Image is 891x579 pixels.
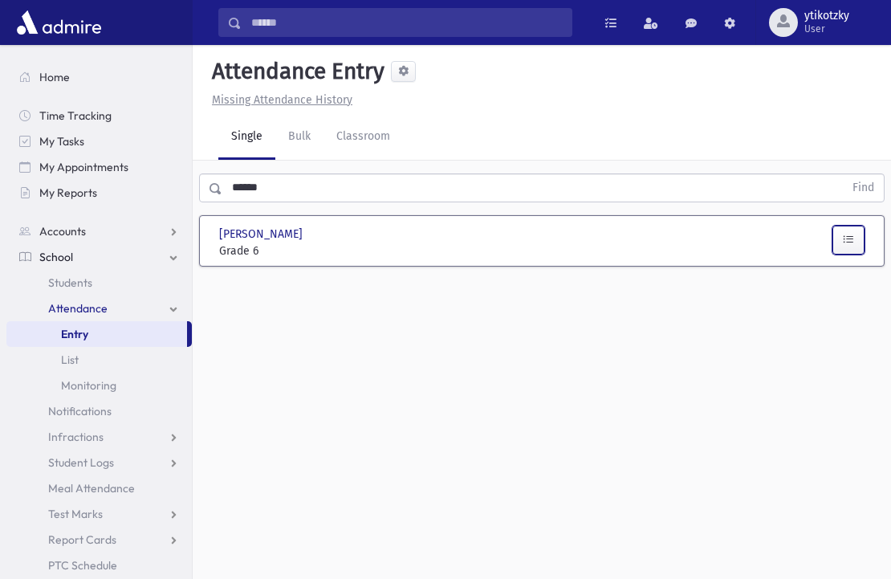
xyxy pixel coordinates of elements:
[61,327,88,341] span: Entry
[61,378,116,393] span: Monitoring
[6,154,192,180] a: My Appointments
[219,226,306,243] span: [PERSON_NAME]
[39,250,73,264] span: School
[6,180,192,206] a: My Reports
[39,134,84,149] span: My Tasks
[48,507,103,521] span: Test Marks
[6,475,192,501] a: Meal Attendance
[323,115,403,160] a: Classroom
[6,128,192,154] a: My Tasks
[843,174,884,202] button: Find
[218,115,275,160] a: Single
[804,22,849,35] span: User
[6,321,187,347] a: Entry
[48,430,104,444] span: Infractions
[6,552,192,578] a: PTC Schedule
[39,224,86,239] span: Accounts
[48,532,116,547] span: Report Cards
[6,64,192,90] a: Home
[6,296,192,321] a: Attendance
[6,103,192,128] a: Time Tracking
[219,243,313,259] span: Grade 6
[6,398,192,424] a: Notifications
[48,455,114,470] span: Student Logs
[6,450,192,475] a: Student Logs
[6,501,192,527] a: Test Marks
[39,186,97,200] span: My Reports
[48,275,92,290] span: Students
[13,6,105,39] img: AdmirePro
[48,481,135,495] span: Meal Attendance
[242,8,572,37] input: Search
[6,270,192,296] a: Students
[212,93,352,107] u: Missing Attendance History
[39,70,70,84] span: Home
[275,115,323,160] a: Bulk
[6,218,192,244] a: Accounts
[6,527,192,552] a: Report Cards
[6,373,192,398] a: Monitoring
[6,347,192,373] a: List
[48,558,117,573] span: PTC Schedule
[205,58,384,85] h5: Attendance Entry
[39,108,112,123] span: Time Tracking
[39,160,128,174] span: My Appointments
[61,353,79,367] span: List
[48,301,108,316] span: Attendance
[205,93,352,107] a: Missing Attendance History
[6,244,192,270] a: School
[6,424,192,450] a: Infractions
[48,404,112,418] span: Notifications
[804,10,849,22] span: ytikotzky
